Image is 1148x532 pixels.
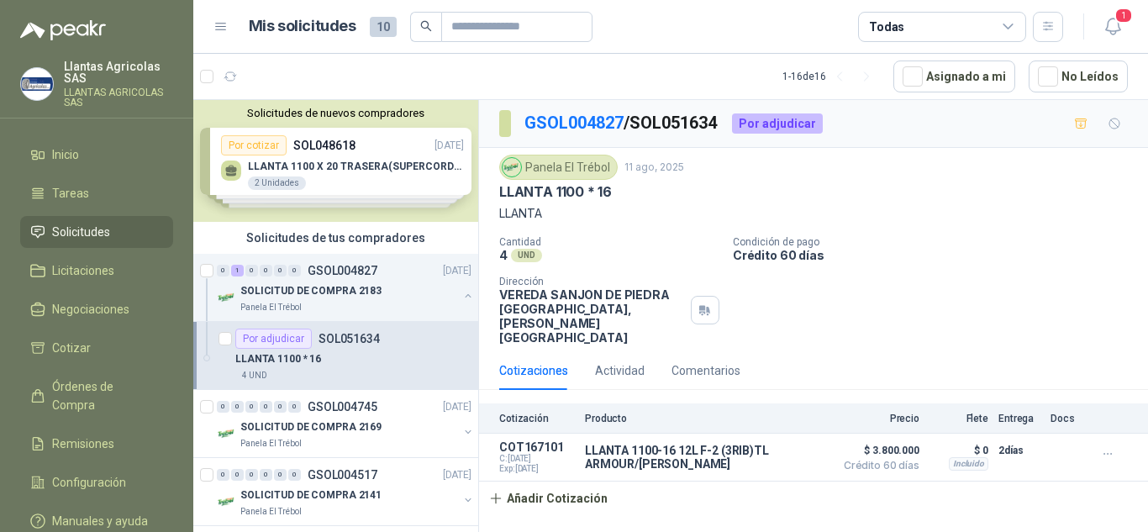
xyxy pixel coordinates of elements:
div: Por adjudicar [235,329,312,349]
button: Solicitudes de nuevos compradores [200,107,471,119]
div: 4 UND [235,369,274,382]
button: Asignado a mi [893,61,1015,92]
img: Company Logo [217,492,237,512]
p: [DATE] [443,263,471,279]
p: SOL051634 [319,333,380,345]
div: 0 [217,469,229,481]
div: 0 [231,469,244,481]
p: VEREDA SANJON DE PIEDRA [GEOGRAPHIC_DATA] , [PERSON_NAME][GEOGRAPHIC_DATA] [499,287,684,345]
p: Crédito 60 días [733,248,1141,262]
div: 1 [231,265,244,277]
div: 1 - 16 de 16 [782,63,880,90]
a: Tareas [20,177,173,209]
p: Panela El Trébol [240,301,302,314]
div: 0 [274,265,287,277]
div: 0 [288,401,301,413]
p: GSOL004827 [308,265,377,277]
span: Configuración [52,473,126,492]
span: Remisiones [52,435,114,453]
div: 0 [274,401,287,413]
img: Company Logo [217,287,237,308]
h1: Mis solicitudes [249,14,356,39]
a: Solicitudes [20,216,173,248]
div: 0 [288,265,301,277]
div: 0 [260,265,272,277]
img: Company Logo [21,68,53,100]
a: GSOL004827 [524,113,624,133]
span: 10 [370,17,397,37]
div: 0 [217,401,229,413]
div: 0 [260,401,272,413]
p: [DATE] [443,399,471,415]
p: Cantidad [499,236,719,248]
span: 1 [1114,8,1133,24]
a: Por adjudicarSOL051634LLANTA 1100 * 164 UND [193,322,478,390]
p: Producto [585,413,825,424]
p: GSOL004745 [308,401,377,413]
p: SOLICITUD DE COMPRA 2141 [240,487,382,503]
div: 0 [245,469,258,481]
div: 0 [260,469,272,481]
p: Cotización [499,413,575,424]
p: LLANTA 1100-16 12L F-2 (3RIB)TL ARMOUR/[PERSON_NAME] [585,444,825,471]
span: Licitaciones [52,261,114,280]
img: Company Logo [217,424,237,444]
div: Panela El Trébol [499,155,618,180]
span: Solicitudes [52,223,110,241]
p: LLANTA 1100 * 16 [235,351,321,367]
p: 4 [499,248,508,262]
p: LLANTA [499,204,1128,223]
span: Inicio [52,145,79,164]
button: No Leídos [1029,61,1128,92]
div: 0 [245,401,258,413]
span: Negociaciones [52,300,129,319]
span: Manuales y ayuda [52,512,148,530]
span: Exp: [DATE] [499,464,575,474]
p: 11 ago, 2025 [624,160,684,176]
span: $ 3.800.000 [835,440,919,461]
span: Órdenes de Compra [52,377,157,414]
div: UND [511,249,542,262]
div: Por adjudicar [732,113,823,134]
div: 0 [274,469,287,481]
p: SOLICITUD DE COMPRA 2183 [240,283,382,299]
div: Solicitudes de tus compradores [193,222,478,254]
a: Remisiones [20,428,173,460]
a: Licitaciones [20,255,173,287]
button: 1 [1098,12,1128,42]
a: Configuración [20,466,173,498]
a: Negociaciones [20,293,173,325]
p: LLANTAS AGRICOLAS SAS [64,87,173,108]
div: Incluido [949,457,988,471]
p: Panela El Trébol [240,505,302,519]
div: Cotizaciones [499,361,568,380]
a: 0 1 0 0 0 0 GSOL004827[DATE] Company LogoSOLICITUD DE COMPRA 2183Panela El Trébol [217,261,475,314]
a: 0 0 0 0 0 0 GSOL004517[DATE] Company LogoSOLICITUD DE COMPRA 2141Panela El Trébol [217,465,475,519]
button: Añadir Cotización [479,482,617,515]
p: Docs [1051,413,1084,424]
p: Condición de pago [733,236,1141,248]
p: / SOL051634 [524,110,719,136]
p: Precio [835,413,919,424]
a: Órdenes de Compra [20,371,173,421]
p: COT167101 [499,440,575,454]
p: SOLICITUD DE COMPRA 2169 [240,419,382,435]
p: Dirección [499,276,684,287]
div: Actividad [595,361,645,380]
p: $ 0 [929,440,988,461]
p: Panela El Trébol [240,437,302,450]
a: Cotizar [20,332,173,364]
a: Inicio [20,139,173,171]
div: Comentarios [671,361,740,380]
p: GSOL004517 [308,469,377,481]
div: 0 [217,265,229,277]
a: 0 0 0 0 0 0 GSOL004745[DATE] Company LogoSOLICITUD DE COMPRA 2169Panela El Trébol [217,397,475,450]
p: LLANTA 1100 * 16 [499,183,612,201]
div: Solicitudes de nuevos compradoresPor cotizarSOL048618[DATE] LLANTA 1100 X 20 TRASERA(SUPERCORDILL... [193,100,478,222]
span: Crédito 60 días [835,461,919,471]
div: 0 [245,265,258,277]
div: 0 [231,401,244,413]
img: Company Logo [503,158,521,176]
img: Logo peakr [20,20,106,40]
p: Flete [929,413,988,424]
